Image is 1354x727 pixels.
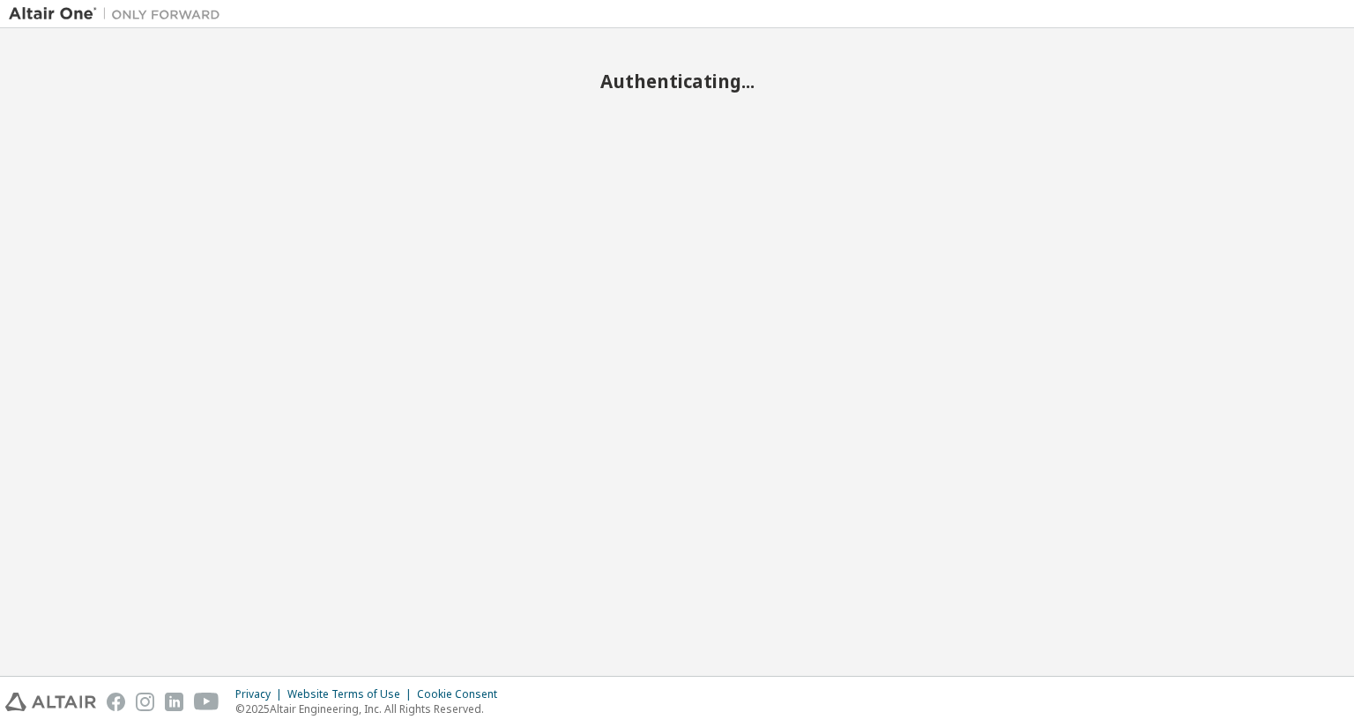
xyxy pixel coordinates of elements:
[235,701,508,716] p: © 2025 Altair Engineering, Inc. All Rights Reserved.
[5,693,96,711] img: altair_logo.svg
[417,687,508,701] div: Cookie Consent
[107,693,125,711] img: facebook.svg
[165,693,183,711] img: linkedin.svg
[287,687,417,701] div: Website Terms of Use
[194,693,219,711] img: youtube.svg
[9,70,1345,93] h2: Authenticating...
[235,687,287,701] div: Privacy
[136,693,154,711] img: instagram.svg
[9,5,229,23] img: Altair One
